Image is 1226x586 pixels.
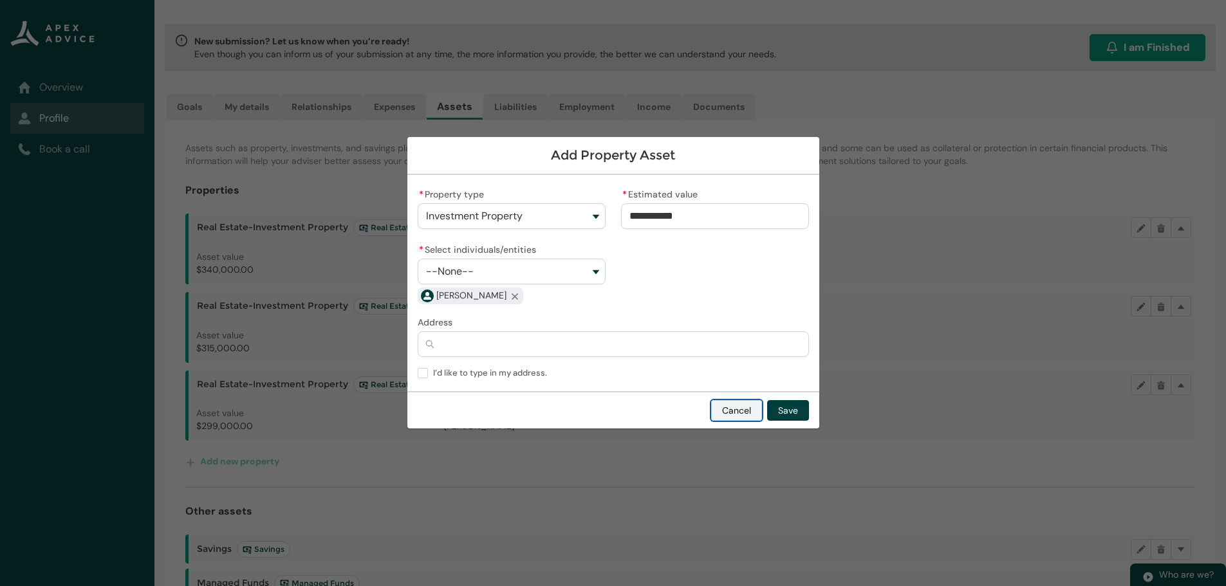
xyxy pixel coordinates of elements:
abbr: required [622,188,627,200]
button: Save [767,400,809,421]
span: I’d like to type in my address. [433,365,552,378]
label: Property type [418,185,489,201]
label: Estimated value [621,185,703,201]
button: Cancel [711,400,762,421]
button: Property type [418,203,606,229]
label: Address [418,313,458,329]
button: Remove Natalie Drews [506,288,523,304]
h1: Add Property Asset [418,147,809,163]
span: --None-- [426,266,474,277]
span: Natalie Drews [436,289,506,302]
label: Select individuals/entities [418,241,541,256]
abbr: required [419,244,423,255]
button: Select individuals/entities [418,259,606,284]
span: Investment Property [426,210,523,222]
abbr: required [419,188,423,200]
